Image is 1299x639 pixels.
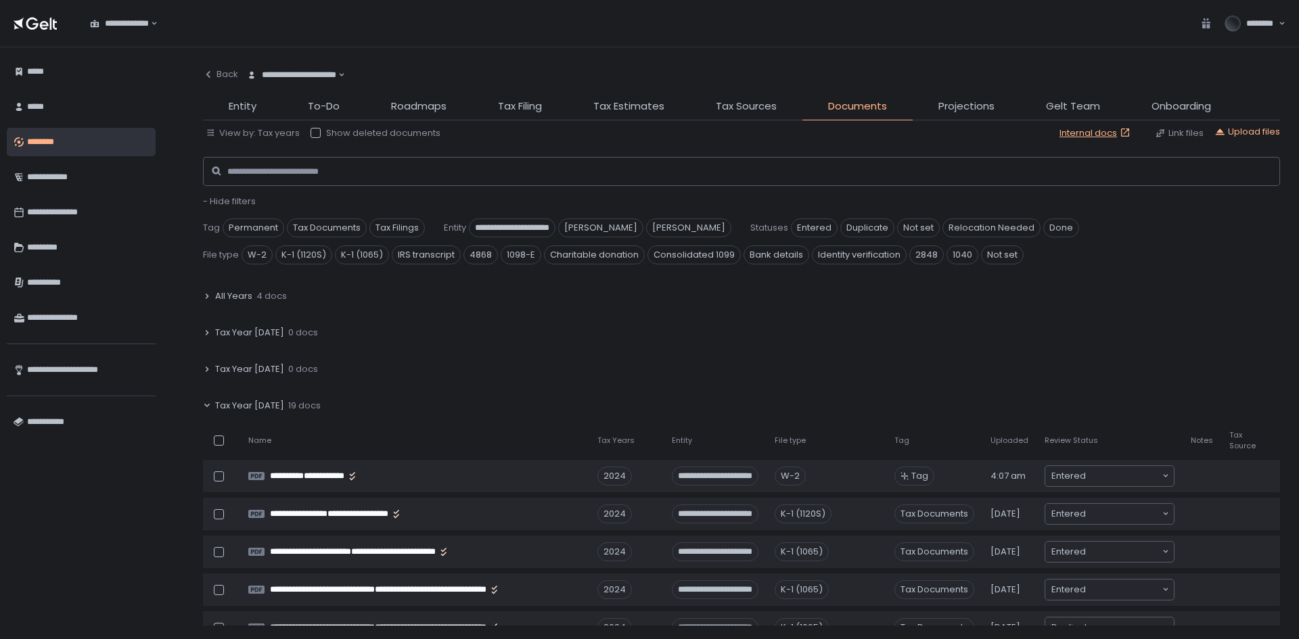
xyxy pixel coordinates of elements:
div: K-1 (1120S) [775,504,831,523]
button: - Hide filters [203,195,256,208]
button: View by: Tax years [206,127,300,139]
div: 2024 [597,580,632,599]
span: Gelt Team [1046,99,1100,114]
span: Name [248,435,271,446]
div: W-2 [775,467,806,486]
div: 2024 [597,504,632,523]
span: Tax Sources [716,99,777,114]
span: Tax Documents [287,218,367,237]
span: Charitable donation [544,245,645,264]
span: Tax Documents [894,580,974,599]
span: Consolidated 1099 [647,245,741,264]
div: 2024 [597,542,632,561]
input: Search for option [1086,507,1161,521]
input: Search for option [149,17,150,30]
span: Entity [444,222,466,234]
input: Search for option [336,68,337,82]
div: Search for option [1045,504,1174,524]
input: Search for option [1086,545,1161,559]
button: Link files [1155,127,1204,139]
span: [DATE] [990,546,1020,558]
span: Tax Documents [894,504,974,523]
span: Tax Documents [894,542,974,561]
span: Roadmaps [391,99,447,114]
div: K-1 (1065) [775,618,829,637]
button: Back [203,61,238,88]
input: Search for option [1086,469,1161,483]
div: K-1 (1065) [775,580,829,599]
span: 4868 [463,245,498,264]
span: Entity [672,435,692,446]
span: Entered [791,218,838,237]
span: To-Do [308,99,340,114]
div: 2024 [597,618,632,637]
span: Duplicate [1051,621,1093,634]
div: Search for option [1045,466,1174,486]
span: [DATE] [990,508,1020,520]
span: Done [1043,218,1079,237]
span: [PERSON_NAME] [558,218,643,237]
span: Not set [897,218,940,237]
span: Entered [1051,507,1086,521]
span: - Hide filters [203,195,256,208]
span: Tax Filings [369,218,425,237]
span: 4 docs [256,290,287,302]
span: K-1 (1120S) [275,245,332,264]
input: Search for option [1093,621,1161,634]
span: Projections [938,99,995,114]
span: Entered [1051,469,1086,483]
span: Tag [911,470,928,482]
span: 4:07 am [990,470,1026,482]
span: Tag [894,435,909,446]
div: Search for option [1045,617,1174,638]
span: [DATE] [990,621,1020,634]
span: Relocation Needed [942,218,1041,237]
span: Bank details [744,245,809,264]
span: 0 docs [288,327,318,339]
span: Onboarding [1152,99,1211,114]
span: Review Status [1045,435,1098,446]
span: Tax Year [DATE] [215,400,284,412]
div: 2024 [597,467,632,486]
span: Duplicate [840,218,894,237]
span: IRS transcript [392,245,461,264]
span: 0 docs [288,363,318,375]
span: 2848 [909,245,944,264]
span: Notes [1191,435,1213,446]
span: Tax Years [597,435,635,446]
div: K-1 (1065) [775,542,829,561]
span: Tax Source [1229,430,1256,450]
span: File type [203,249,239,261]
span: Entered [1051,545,1086,559]
span: Entered [1051,583,1086,596]
span: 1098-E [501,245,541,264]
span: [DATE] [990,584,1020,596]
span: [PERSON_NAME] [646,218,731,237]
span: Tax Estimates [593,99,664,114]
span: Entity [229,99,256,114]
span: File type [775,435,806,446]
button: Upload files [1214,126,1280,138]
span: Tax Year [DATE] [215,363,284,375]
div: Back [203,68,238,80]
span: All Years [215,290,252,302]
span: Permanent [223,218,284,237]
span: Documents [828,99,887,114]
span: Identity verification [812,245,907,264]
div: Search for option [238,61,345,89]
span: Statuses [750,222,788,234]
span: Tag [203,222,220,234]
span: Not set [981,245,1024,264]
div: Search for option [1045,542,1174,562]
a: Internal docs [1059,127,1133,139]
span: 1040 [947,245,978,264]
div: Search for option [81,9,158,38]
span: Uploaded [990,435,1028,446]
span: K-1 (1065) [335,245,389,264]
span: 19 docs [288,400,321,412]
span: Tax Filing [498,99,542,114]
span: W-2 [242,245,273,264]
